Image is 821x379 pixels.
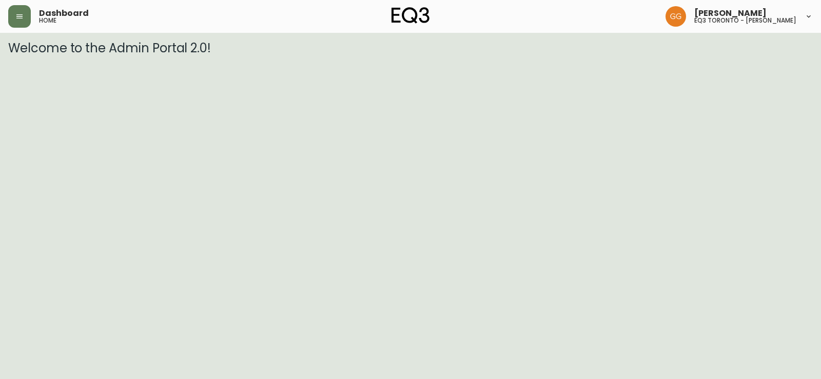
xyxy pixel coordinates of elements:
span: Dashboard [39,9,89,17]
h5: home [39,17,56,24]
img: logo [392,7,429,24]
h5: eq3 toronto - [PERSON_NAME] [694,17,796,24]
span: [PERSON_NAME] [694,9,767,17]
h3: Welcome to the Admin Portal 2.0! [8,41,813,55]
img: dbfc93a9366efef7dcc9a31eef4d00a7 [666,6,686,27]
